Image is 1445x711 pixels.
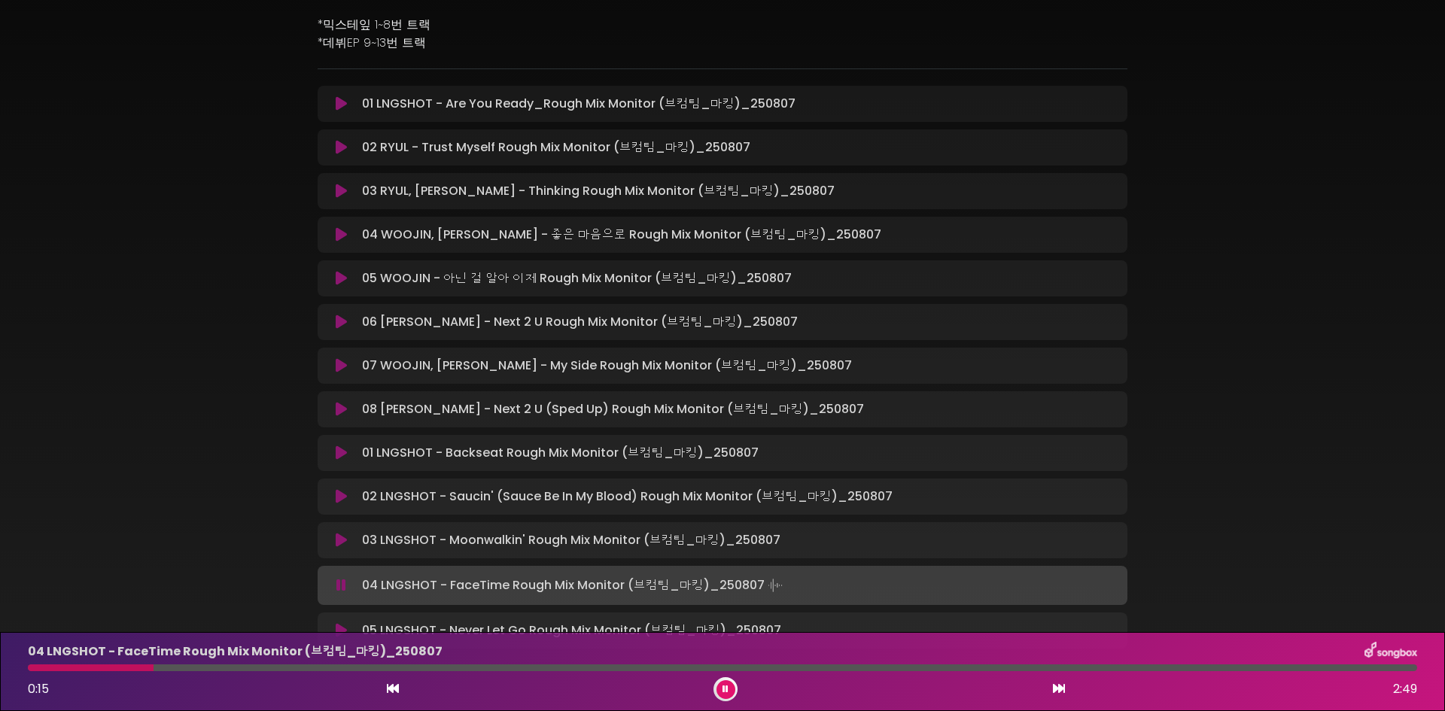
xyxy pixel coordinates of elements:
[28,643,443,661] p: 04 LNGSHOT - FaceTime Rough Mix Monitor (브컴팀_마킹)_250807
[362,575,786,596] p: 04 LNGSHOT - FaceTime Rough Mix Monitor (브컴팀_마킹)_250807
[362,488,893,506] p: 02 LNGSHOT - Saucin' (Sauce Be In My Blood) Rough Mix Monitor (브컴팀_마킹)_250807
[362,95,796,113] p: 01 LNGSHOT - Are You Ready_Rough Mix Monitor (브컴팀_마킹)_250807
[318,16,1127,34] p: *믹스테잎 1~8번 트랙
[1364,642,1417,661] img: songbox-logo-white.png
[362,357,852,375] p: 07 WOOJIN, [PERSON_NAME] - My Side Rough Mix Monitor (브컴팀_마킹)_250807
[362,400,864,418] p: 08 [PERSON_NAME] - Next 2 U (Sped Up) Rough Mix Monitor (브컴팀_마킹)_250807
[362,226,881,244] p: 04 WOOJIN, [PERSON_NAME] - 좋은 마음으로 Rough Mix Monitor (브컴팀_마킹)_250807
[362,444,759,462] p: 01 LNGSHOT - Backseat Rough Mix Monitor (브컴팀_마킹)_250807
[362,138,750,156] p: 02 RYUL - Trust Myself Rough Mix Monitor (브컴팀_마킹)_250807
[362,531,780,549] p: 03 LNGSHOT - Moonwalkin' Rough Mix Monitor (브컴팀_마킹)_250807
[1393,680,1417,698] span: 2:49
[362,269,792,287] p: 05 WOOJIN - 아닌 걸 알아 이제 Rough Mix Monitor (브컴팀_마킹)_250807
[318,34,1127,52] p: *데뷔EP 9~13번 트랙
[362,182,835,200] p: 03 RYUL, [PERSON_NAME] - Thinking Rough Mix Monitor (브컴팀_마킹)_250807
[362,313,798,331] p: 06 [PERSON_NAME] - Next 2 U Rough Mix Monitor (브컴팀_마킹)_250807
[765,575,786,596] img: waveform4.gif
[28,680,49,697] span: 0:15
[362,621,781,640] p: 05 LNGSHOT - Never Let Go Rough Mix Monitor (브컴팀_마킹)_250807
